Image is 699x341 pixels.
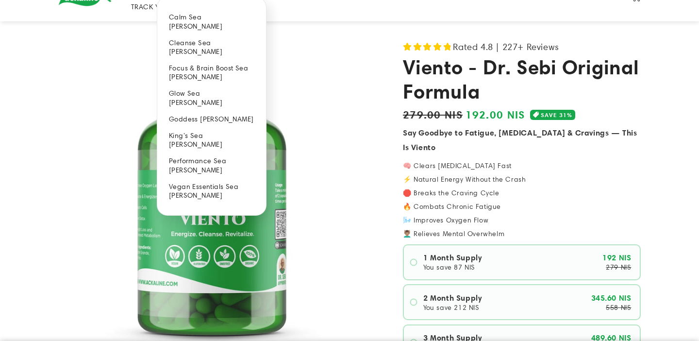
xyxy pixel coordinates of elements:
p: 🌬️ Improves Oxygen Flow [403,217,641,223]
span: TRACK YOUR ORDER [131,2,199,11]
span: You save 212 NIS [423,304,480,311]
a: Performance Sea [PERSON_NAME] [157,153,266,178]
a: Goddess [PERSON_NAME] [157,111,266,127]
span: 192.00 NIS [466,106,525,123]
span: 1 Month Supply [423,254,482,261]
span: 558 NIS [606,304,631,311]
span: 192 NIS [602,254,631,261]
p: 💆🏽‍♂️ Relieves Mental Overwhelm [403,230,641,237]
a: Cleanse Sea [PERSON_NAME] [157,34,266,60]
a: King’s Sea [PERSON_NAME] [157,127,266,153]
span: SAVE 31% [541,110,572,120]
s: 279.00 NIS [403,106,463,122]
a: Focus & Brain Boost Sea [PERSON_NAME] [157,60,266,85]
span: 279 NIS [606,264,631,271]
span: 2 Month Supply [423,294,482,302]
span: Rated 4.8 | 227+ Reviews [453,39,559,55]
span: You save 87 NIS [423,264,475,271]
a: Vegan Essentials Sea [PERSON_NAME] [157,178,266,204]
a: Calm Sea [PERSON_NAME] [157,9,266,34]
span: 345.60 NIS [591,294,632,302]
h1: Viento - Dr. Sebi Original Formula [403,55,641,104]
p: 🧠 Clears [MEDICAL_DATA] Fast ⚡️ Natural Energy Without the Crash 🛑 Breaks the Craving Cycle 🔥 Com... [403,162,641,210]
strong: Say Goodbye to Fatigue, [MEDICAL_DATA] & Cravings — This Is Viento [403,128,637,152]
a: Glow Sea [PERSON_NAME] [157,85,266,110]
